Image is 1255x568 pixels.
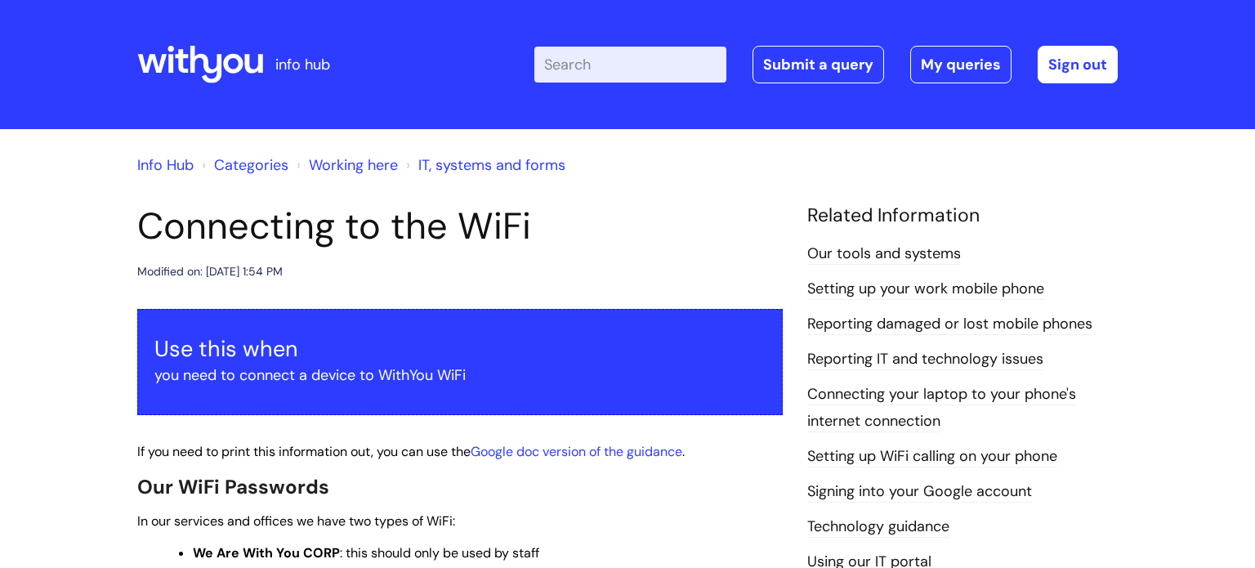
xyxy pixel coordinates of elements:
a: Submit a query [753,46,884,83]
h3: Use this when [154,336,766,362]
h1: Connecting to the WiFi [137,204,783,248]
a: Google doc version of the guidance [471,443,682,460]
a: Info Hub [137,155,194,175]
a: Technology guidance [807,517,949,538]
a: Categories [214,155,288,175]
a: Signing into your Google account [807,481,1032,503]
a: Setting up WiFi calling on your phone [807,446,1057,467]
div: Modified on: [DATE] 1:54 PM [137,262,283,282]
a: Reporting damaged or lost mobile phones [807,314,1092,335]
strong: We Are With You CORP [193,544,340,561]
h4: Related Information [807,204,1118,227]
p: you need to connect a device to WithYou WiFi [154,362,766,388]
a: Reporting IT and technology issues [807,349,1043,370]
span: In our services and offices we have two types of WiFi: [137,512,455,530]
li: Working here [293,152,398,178]
a: Setting up your work mobile phone [807,279,1044,300]
a: IT, systems and forms [418,155,565,175]
span: Our WiFi Passwords [137,474,329,499]
a: My queries [910,46,1012,83]
div: | - [534,46,1118,83]
li: Solution home [198,152,288,178]
a: Working here [309,155,398,175]
li: IT, systems and forms [402,152,565,178]
span: : this should only be used by staff [193,544,539,561]
a: Sign out [1038,46,1118,83]
p: info hub [275,51,330,78]
a: Our tools and systems [807,244,961,265]
span: If you need to print this information out, you can use the . [137,443,685,460]
input: Search [534,47,726,83]
a: Connecting your laptop to your phone's internet connection [807,384,1076,432]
